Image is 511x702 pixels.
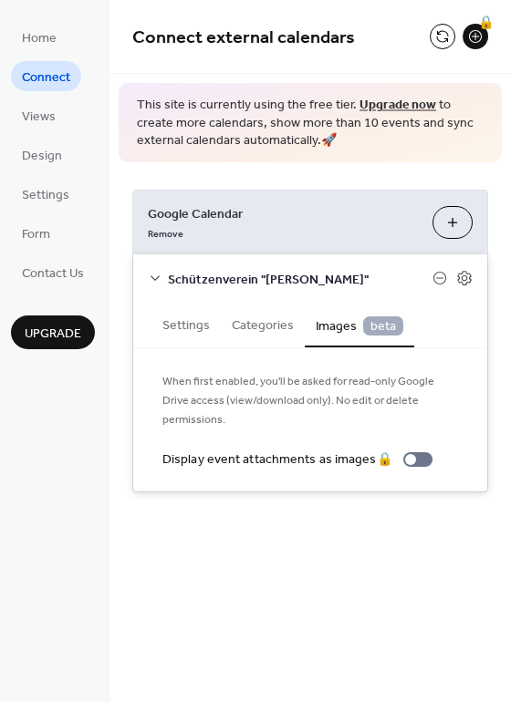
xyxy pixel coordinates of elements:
span: When first enabled, you'll be asked for read-only Google Drive access (view/download only). No ed... [162,371,458,428]
span: Schützenverein "[PERSON_NAME]" [168,270,433,289]
span: beta [363,316,403,336]
span: Connect external calendars [132,20,355,56]
button: Upgrade [11,315,95,349]
span: Home [22,29,57,48]
button: Images beta [305,303,414,347]
button: Categories [221,303,305,345]
button: Settings [151,303,221,345]
span: Design [22,147,62,166]
a: Contact Us [11,257,95,287]
a: Connect [11,61,81,91]
a: Form [11,218,61,248]
a: Design [11,139,73,170]
a: Views [11,100,67,130]
span: Remove [148,227,183,240]
a: Settings [11,179,80,209]
span: This site is currently using the free tier. to create more calendars, show more than 10 events an... [137,97,484,150]
span: Connect [22,68,70,88]
a: Upgrade now [360,93,436,118]
span: Upgrade [25,325,81,344]
a: Home [11,22,68,52]
span: Contact Us [22,264,84,284]
span: Views [22,108,56,127]
span: Settings [22,186,69,205]
span: Google Calendar [148,204,418,223]
span: Form [22,225,50,244]
span: Images [316,316,403,336]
